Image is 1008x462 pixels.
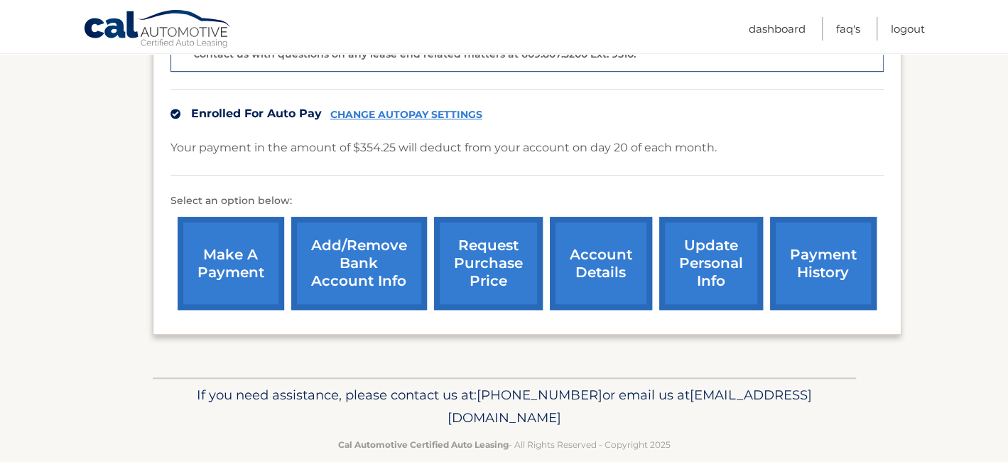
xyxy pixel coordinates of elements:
img: check.svg [170,109,180,119]
a: Cal Automotive [83,9,232,50]
a: FAQ's [836,17,860,41]
span: [PHONE_NUMBER] [477,387,602,403]
a: Dashboard [749,17,806,41]
a: make a payment [178,217,284,310]
strong: Cal Automotive Certified Auto Leasing [338,439,509,450]
a: update personal info [659,217,763,310]
p: Your payment in the amount of $354.25 will deduct from your account on day 20 of each month. [170,138,717,158]
p: The end of your lease is approaching soon. A member of our lease end team will be in touch soon t... [194,13,874,60]
span: [EMAIL_ADDRESS][DOMAIN_NAME] [448,387,812,426]
a: Logout [891,17,925,41]
a: Add/Remove bank account info [291,217,427,310]
p: - All Rights Reserved - Copyright 2025 [162,437,847,452]
a: payment history [770,217,877,310]
span: Enrolled For Auto Pay [191,107,322,120]
p: If you need assistance, please contact us at: or email us at [162,384,847,429]
a: account details [550,217,652,310]
p: Select an option below: [170,193,884,210]
a: CHANGE AUTOPAY SETTINGS [330,109,482,121]
a: request purchase price [434,217,543,310]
